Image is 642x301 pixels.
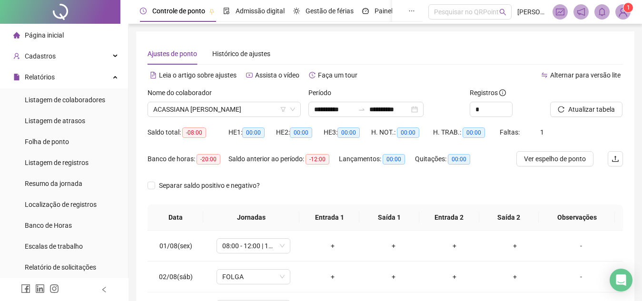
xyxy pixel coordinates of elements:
th: Entrada 2 [419,204,479,231]
span: file-done [223,8,230,14]
span: clock-circle [140,8,147,14]
span: 1 [540,128,544,136]
div: - [553,241,609,251]
span: down [290,107,296,112]
div: Saldo anterior ao período: [228,154,339,165]
div: Open Intercom Messenger [610,269,632,291]
div: Banco de horas: [148,154,228,165]
div: Saldo total: [148,127,228,138]
span: file-text [150,72,157,78]
span: 00:00 [337,127,360,138]
span: Assista o vídeo [255,71,299,79]
span: facebook [21,284,30,293]
span: 01/08(sex) [159,242,192,250]
div: Lançamentos: [339,154,415,165]
button: Atualizar tabela [550,102,622,117]
button: Ver espelho de ponto [516,151,593,166]
span: Listagem de atrasos [25,117,85,125]
span: Histórico de ajustes [212,50,270,58]
span: -20:00 [197,154,220,165]
span: pushpin [209,9,215,14]
span: swap [541,72,548,78]
th: Jornadas [203,204,299,231]
span: 00:00 [448,154,470,165]
span: bell [598,8,606,16]
th: Saída 1 [359,204,419,231]
div: + [432,241,477,251]
span: Faça um tour [318,71,357,79]
span: 00:00 [397,127,419,138]
span: 00:00 [290,127,312,138]
div: Quitações: [415,154,482,165]
span: upload [612,155,619,163]
th: Observações [539,204,615,231]
sup: Atualize o seu contato no menu Meus Dados [623,3,633,12]
div: + [371,272,416,282]
span: FOLGA [222,270,285,284]
div: HE 3: [324,127,371,138]
span: Banco de Horas [25,222,72,229]
span: Separar saldo positivo e negativo? [155,180,264,191]
div: + [493,272,538,282]
th: Entrada 1 [299,204,359,231]
span: Observações [546,212,607,223]
span: -12:00 [306,154,329,165]
div: + [371,241,416,251]
span: sun [293,8,300,14]
span: Leia o artigo sobre ajustes [159,71,237,79]
span: history [309,72,316,78]
span: Alternar para versão lite [550,71,621,79]
span: ACASSIANA LIMA ROCHA [153,102,295,117]
span: dashboard [362,8,369,14]
div: - [553,272,609,282]
span: 08:00 - 12:00 | 13:00 - 17:00 [222,239,285,253]
span: 1 [627,4,630,11]
span: [PERSON_NAME] [517,7,547,17]
span: 02/08(sáb) [159,273,193,281]
span: to [358,106,365,113]
label: Nome do colaborador [148,87,218,98]
span: linkedin [35,284,45,293]
span: fund [556,8,564,16]
span: Listagem de registros [25,159,89,166]
span: user-add [13,53,20,59]
span: Painel do DP [375,7,412,15]
span: Controle de ponto [152,7,205,15]
span: Admissão digital [236,7,285,15]
div: HE 2: [276,127,324,138]
div: + [432,272,477,282]
span: Listagem de colaboradores [25,96,105,104]
span: Relatórios [25,73,55,81]
span: Página inicial [25,31,64,39]
span: -08:00 [182,127,206,138]
span: Cadastros [25,52,56,60]
div: + [310,272,356,282]
span: Faltas: [500,128,521,136]
div: HE 1: [228,127,276,138]
th: Data [148,204,203,231]
span: 00:00 [463,127,485,138]
div: H. TRAB.: [433,127,500,138]
span: Gestão de férias [306,7,354,15]
div: H. NOT.: [371,127,433,138]
span: file [13,74,20,80]
span: Escalas de trabalho [25,243,83,250]
span: ellipsis [408,8,415,14]
img: 91704 [616,5,630,19]
span: youtube [246,72,253,78]
div: + [493,241,538,251]
label: Período [308,87,337,98]
span: Resumo da jornada [25,180,82,187]
span: swap-right [358,106,365,113]
span: Folha de ponto [25,138,69,146]
span: left [101,286,108,293]
span: 00:00 [242,127,265,138]
span: filter [280,107,286,112]
span: Relatório de solicitações [25,263,96,271]
span: Localização de registros [25,201,97,208]
span: Ver espelho de ponto [524,154,586,164]
span: home [13,32,20,39]
span: reload [558,106,564,113]
span: instagram [49,284,59,293]
span: 00:00 [383,154,405,165]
